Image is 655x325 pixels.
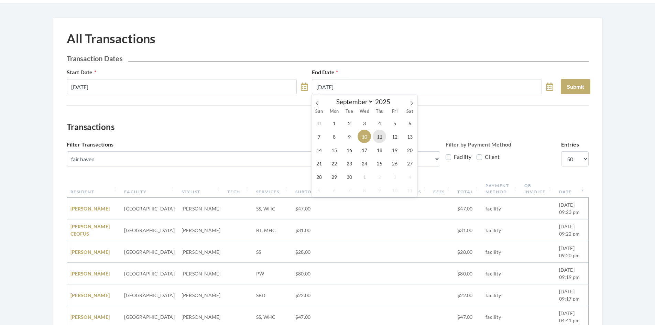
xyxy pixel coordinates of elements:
span: Sun [312,109,327,114]
span: August 31, 2025 [313,116,326,130]
a: toggle [546,79,553,94]
span: October 10, 2025 [388,183,401,197]
th: Resident: activate to sort column ascending [67,180,121,198]
span: September 30, 2025 [343,170,356,183]
span: Fri [387,109,402,114]
th: Subtotal: activate to sort column ascending [292,180,330,198]
td: [PERSON_NAME] [178,219,224,241]
h2: Transaction Dates [67,54,589,63]
span: September 1, 2025 [328,116,341,130]
a: [PERSON_NAME] [70,271,110,277]
td: [DATE] 09:19 pm [556,263,588,284]
td: [PERSON_NAME] [178,241,224,263]
td: $28.00 [454,241,482,263]
span: September 19, 2025 [388,143,401,156]
h3: Transactions [67,122,589,132]
td: SS, WHC [253,198,292,219]
th: Fees: activate to sort column ascending [430,180,454,198]
td: [GEOGRAPHIC_DATA] [121,219,178,241]
span: September 25, 2025 [373,156,386,170]
label: Entries [561,140,579,149]
span: Tue [342,109,357,114]
input: Year [373,98,396,106]
span: September 17, 2025 [358,143,371,156]
span: September 27, 2025 [403,156,416,170]
span: September 6, 2025 [403,116,416,130]
span: September 16, 2025 [343,143,356,156]
span: September 20, 2025 [403,143,416,156]
th: Payment Method: activate to sort column ascending [482,180,521,198]
a: [PERSON_NAME] [70,314,110,320]
th: Tech: activate to sort column ascending [224,180,252,198]
span: September 14, 2025 [313,143,326,156]
span: Sat [402,109,417,114]
td: $22.00 [454,284,482,306]
td: facility [482,263,521,284]
span: September 8, 2025 [328,130,341,143]
span: October 9, 2025 [373,183,386,197]
th: Services: activate to sort column ascending [253,180,292,198]
label: Filter Transactions [67,140,114,149]
h1: All Transactions [67,31,156,46]
span: September 26, 2025 [388,156,401,170]
input: Filter... [67,151,374,166]
span: September 9, 2025 [343,130,356,143]
td: PW [253,263,292,284]
strong: Filter by Payment Method [446,141,512,148]
span: October 1, 2025 [358,170,371,183]
td: [PERSON_NAME] [178,198,224,219]
span: October 8, 2025 [358,183,371,197]
td: [GEOGRAPHIC_DATA] [121,241,178,263]
td: facility [482,219,521,241]
td: [PERSON_NAME] [178,284,224,306]
span: September 29, 2025 [328,170,341,183]
th: Facility: activate to sort column ascending [121,180,178,198]
select: Month [333,97,373,106]
span: October 2, 2025 [373,170,386,183]
td: [GEOGRAPHIC_DATA] [121,284,178,306]
span: September 4, 2025 [373,116,386,130]
th: Stylist: activate to sort column ascending [178,180,224,198]
span: October 11, 2025 [403,183,416,197]
td: [DATE] 09:22 pm [556,219,588,241]
span: October 6, 2025 [328,183,341,197]
span: September 23, 2025 [343,156,356,170]
td: $47.00 [292,198,330,219]
span: September 11, 2025 [373,130,386,143]
span: October 7, 2025 [343,183,356,197]
span: September 2, 2025 [343,116,356,130]
span: September 15, 2025 [328,143,341,156]
td: [PERSON_NAME] [178,263,224,284]
span: September 24, 2025 [358,156,371,170]
a: [PERSON_NAME] [70,249,110,255]
td: $31.00 [454,219,482,241]
td: SBD [253,284,292,306]
span: September 7, 2025 [313,130,326,143]
a: toggle [301,79,308,94]
th: QB Invoice: activate to sort column ascending [521,180,556,198]
span: September 10, 2025 [358,130,371,143]
span: Thu [372,109,387,114]
span: September 3, 2025 [358,116,371,130]
span: September 22, 2025 [328,156,341,170]
td: $80.00 [454,263,482,284]
th: Date: activate to sort column ascending [556,180,588,198]
label: Client [477,153,500,161]
input: Select Date [67,79,297,94]
td: $28.00 [292,241,330,263]
td: $31.00 [292,219,330,241]
td: facility [482,284,521,306]
th: Total: activate to sort column ascending [454,180,482,198]
td: facility [482,198,521,219]
td: BT, MHC [253,219,292,241]
td: $47.00 [454,198,482,219]
a: [PERSON_NAME] [70,292,110,298]
label: Start Date [67,68,96,76]
td: SS [253,241,292,263]
label: End Date [312,68,338,76]
span: September 12, 2025 [388,130,401,143]
span: September 21, 2025 [313,156,326,170]
span: October 5, 2025 [313,183,326,197]
td: $22.00 [292,284,330,306]
span: October 4, 2025 [403,170,416,183]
